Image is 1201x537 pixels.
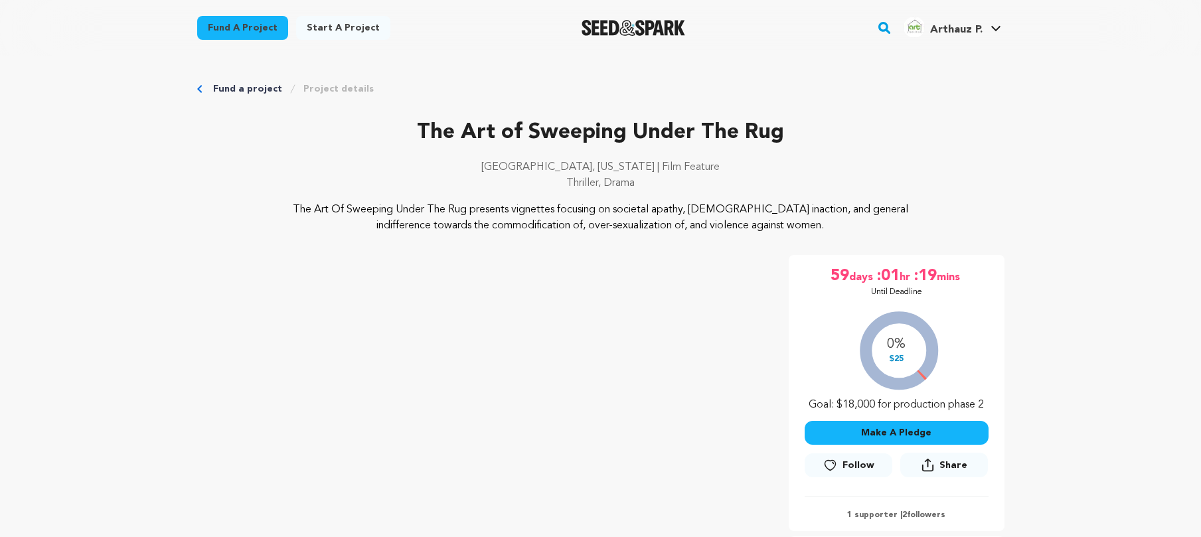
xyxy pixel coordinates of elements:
[197,159,1004,175] p: [GEOGRAPHIC_DATA], [US_STATE] | Film Feature
[904,17,925,38] img: Square%20Logo.jpg
[900,453,988,483] span: Share
[278,202,923,234] p: The Art Of Sweeping Under The Rug presents vignettes focusing on societal apathy, [DEMOGRAPHIC_DA...
[842,459,874,472] span: Follow
[197,82,1004,96] div: Breadcrumb
[876,266,900,287] span: :01
[805,421,989,445] button: Make A Pledge
[900,453,988,477] button: Share
[213,82,282,96] a: Fund a project
[582,20,686,36] img: Seed&Spark Logo Dark Mode
[930,25,983,35] span: Arthauz P.
[303,82,374,96] a: Project details
[913,266,937,287] span: :19
[849,266,876,287] span: days
[939,459,967,472] span: Share
[197,117,1004,149] p: The Art of Sweeping Under The Rug
[831,266,849,287] span: 59
[805,453,892,477] button: Follow
[197,16,288,40] a: Fund a project
[901,14,1004,42] span: Arthauz P.'s Profile
[901,14,1004,38] a: Arthauz P.'s Profile
[937,266,963,287] span: mins
[805,510,989,520] p: 1 supporter | followers
[900,266,913,287] span: hr
[197,175,1004,191] p: Thriller, Drama
[904,17,983,38] div: Arthauz P.'s Profile
[902,511,907,519] span: 2
[296,16,390,40] a: Start a project
[871,287,922,297] p: Until Deadline
[582,20,686,36] a: Seed&Spark Homepage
